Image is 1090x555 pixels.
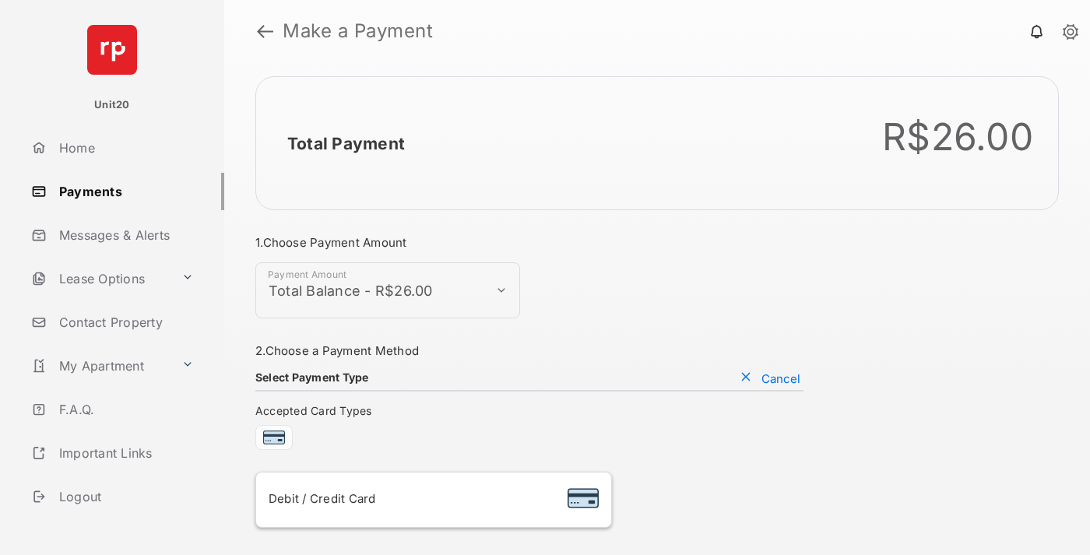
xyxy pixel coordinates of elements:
h2: Total Payment [287,134,405,153]
a: Messages & Alerts [25,216,224,254]
a: My Apartment [25,347,175,385]
div: R$26.00 [882,114,1033,160]
p: Unit20 [94,97,130,113]
h3: 1. Choose Payment Amount [255,235,803,250]
a: Contact Property [25,304,224,341]
a: Home [25,129,224,167]
strong: Make a Payment [283,22,433,40]
span: Debit / Credit Card [269,491,376,506]
a: Lease Options [25,260,175,297]
a: Payments [25,173,224,210]
h3: 2. Choose a Payment Method [255,343,803,358]
h4: Select Payment Type [255,371,369,384]
a: F.A.Q. [25,391,224,428]
img: svg+xml;base64,PHN2ZyB4bWxucz0iaHR0cDovL3d3dy53My5vcmcvMjAwMC9zdmciIHdpZHRoPSI2NCIgaGVpZ2h0PSI2NC... [87,25,137,75]
a: Important Links [25,434,200,472]
button: Cancel [737,371,803,386]
span: Accepted Card Types [255,404,378,417]
a: Logout [25,478,224,515]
